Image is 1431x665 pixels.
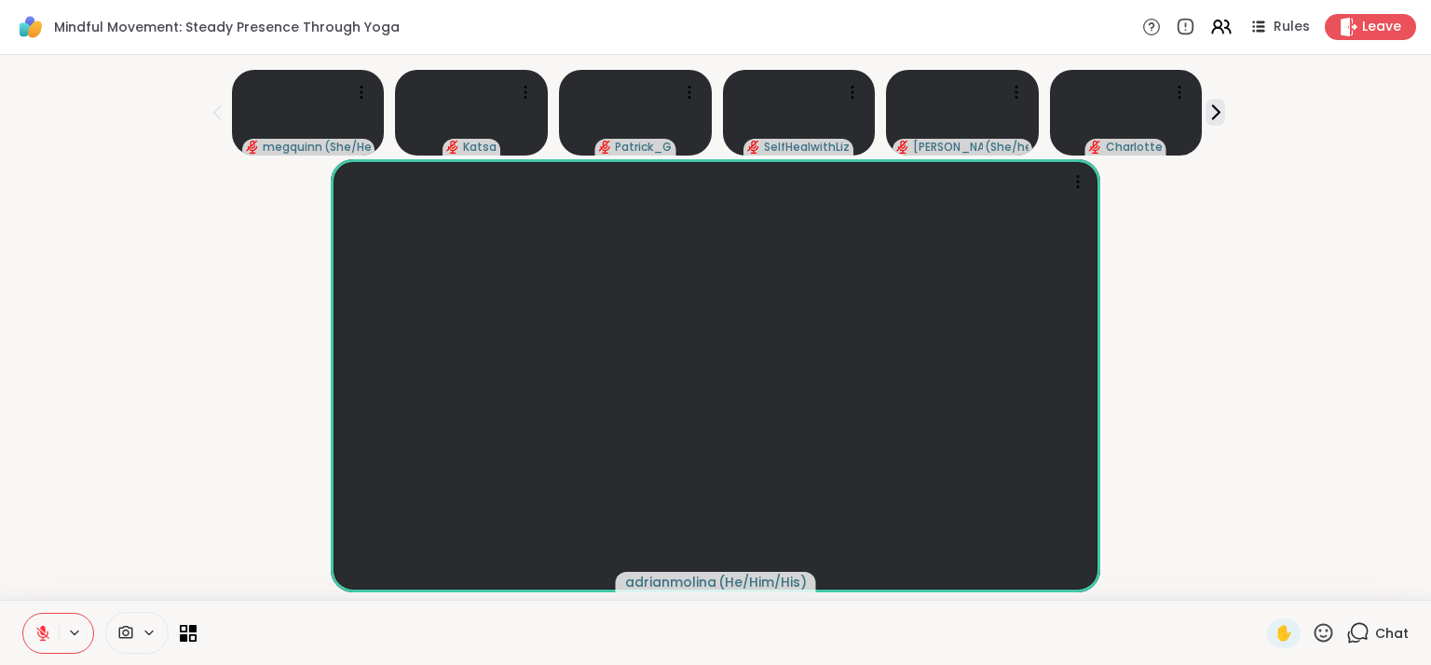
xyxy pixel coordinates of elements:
[54,18,400,36] span: Mindful Movement: Steady Presence Through Yoga
[263,140,322,155] span: megquinn
[1106,140,1163,155] span: CharIotte
[446,141,459,154] span: audio-muted
[625,573,716,591] span: adrianmolina
[1274,622,1293,645] span: ✋
[246,141,259,154] span: audio-muted
[985,140,1029,155] span: ( She/her )
[1089,141,1102,154] span: audio-muted
[718,573,807,591] span: ( He/Him/His )
[1274,18,1310,36] span: Rules
[896,141,909,154] span: audio-muted
[913,140,983,155] span: [PERSON_NAME]
[615,140,672,155] span: Patrick_G
[324,140,371,155] span: ( She/Her )
[1375,624,1409,643] span: Chat
[764,140,850,155] span: SelfHealwithLiz
[1362,18,1401,36] span: Leave
[747,141,760,154] span: audio-muted
[463,140,497,155] span: Katsa
[598,141,611,154] span: audio-muted
[15,11,47,43] img: ShareWell Logomark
